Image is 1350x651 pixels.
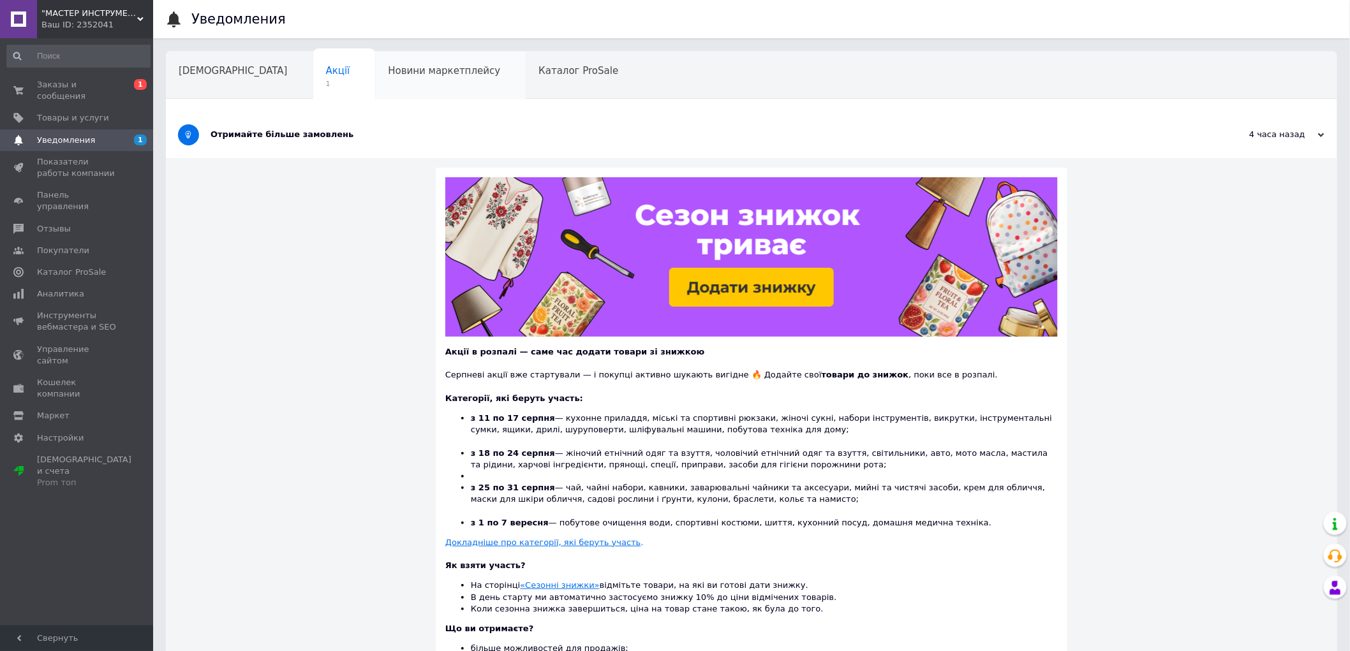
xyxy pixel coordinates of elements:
li: На сторінці відмітьте товари, на які ви готові дати знижку. [471,580,1058,591]
u: Докладніше про категорії, які беруть участь [445,538,641,547]
span: Маркет [37,410,70,421]
li: — побутове очищення води, спортивні костюми, шиття, кухонний посуд, домашня медична техніка. [471,517,1058,529]
li: — кухонне приладдя, міські та спортивні рюкзаки, жіночі сукні, набори інструментів, викрутки, інс... [471,413,1058,448]
div: Prom топ [37,477,131,488]
span: Инструменты вебмастера и SEO [37,310,118,333]
span: Отзывы [37,223,71,235]
b: з 11 по 17 серпня [471,413,555,423]
b: з 1 по 7 вересня [471,518,549,527]
span: Заказы и сообщения [37,79,118,102]
b: Як взяти участь? [445,560,526,570]
a: «Сезонні знижки» [520,580,599,590]
span: Панель управления [37,189,118,212]
span: Кошелек компании [37,377,118,400]
div: Отримайте більше замовлень [211,129,1197,140]
b: Акції в розпалі — саме час додати товари зі знижкою [445,347,704,356]
li: В день старту ми автоматично застосуємо знижку 10% до ціни відмічених товарів. [471,592,1058,603]
b: Що ви отримаєте? [445,624,533,633]
b: з 18 по 24 серпня [471,448,555,458]
h1: Уведомления [191,11,286,27]
b: товари до знижок [822,370,909,379]
a: Докладніше про категорії, які беруть участь. [445,538,644,547]
span: 1 [134,135,147,145]
li: — чай, чайні набори, кавники, заварювальні чайники та аксесуари, мийні та чистячі засоби, крем дл... [471,482,1058,517]
span: Товары и услуги [37,112,109,124]
span: Акції [326,65,350,77]
input: Поиск [6,45,151,68]
div: Серпневі акції вже стартували — і покупці активно шукають вигідне 🔥 Додайте свої , поки все в роз... [445,358,1058,381]
span: Управление сайтом [37,344,118,367]
span: Каталог ProSale [37,267,106,278]
span: [DEMOGRAPHIC_DATA] [179,65,288,77]
span: Покупатели [37,245,89,256]
span: Показатели работы компании [37,156,118,179]
li: — жіночий етнічний одяг та взуття, чоловічий етнічний одяг та взуття, світильники, авто, мото мас... [471,448,1058,471]
div: Ваш ID: 2352041 [41,19,153,31]
li: Коли сезонна знижка завершиться, ціна на товар стане такою, як була до того. [471,603,1058,615]
span: [DEMOGRAPHIC_DATA] и счета [37,454,131,489]
div: 4 часа назад [1197,129,1324,140]
span: "МАСТЕР ИНСТРУМЕНТ" - мастер в области инструмента [41,8,137,19]
span: Уведомления [37,135,95,146]
b: з 25 по 31 серпня [471,483,555,492]
span: Аналитика [37,288,84,300]
b: Категорії, які беруть участь: [445,393,583,403]
span: Новини маркетплейсу [388,65,500,77]
span: Каталог ProSale [538,65,618,77]
span: 1 [134,79,147,90]
span: 1 [326,79,350,89]
span: Настройки [37,432,84,444]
